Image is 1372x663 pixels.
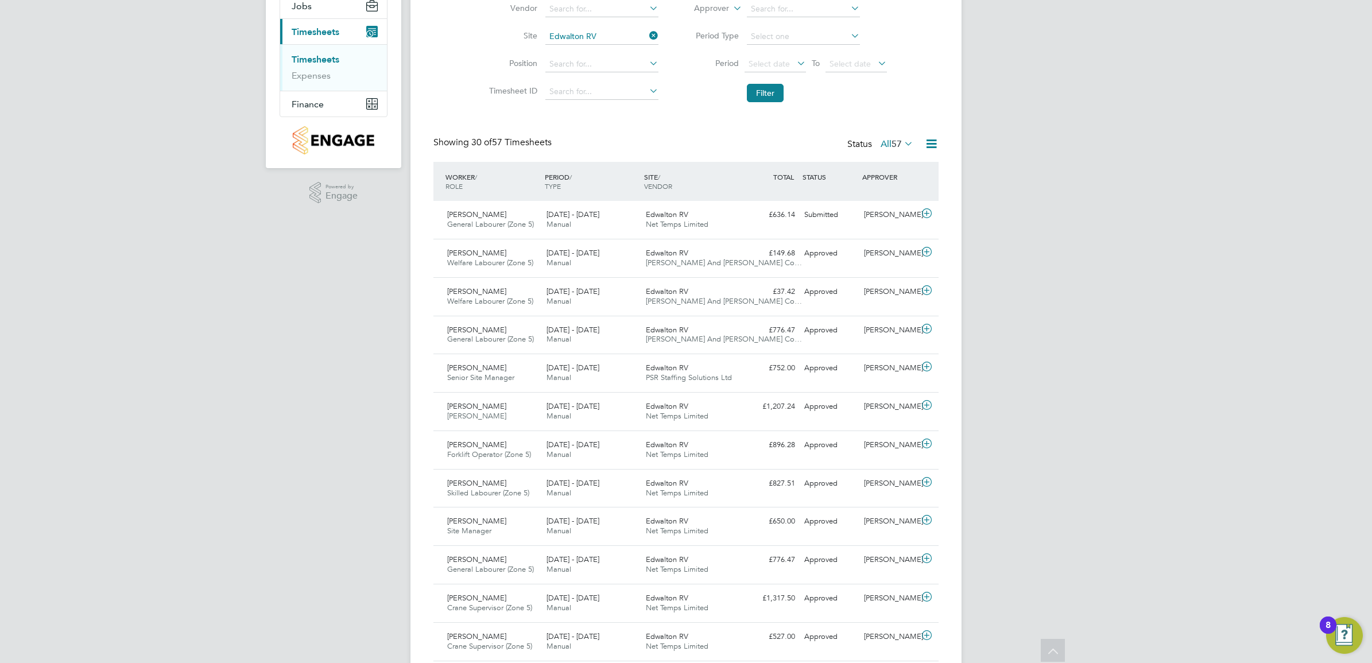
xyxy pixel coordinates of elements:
[646,564,708,574] span: Net Temps Limited
[800,359,859,378] div: Approved
[447,248,506,258] span: [PERSON_NAME]
[447,440,506,449] span: [PERSON_NAME]
[547,516,599,526] span: [DATE] - [DATE]
[1326,625,1331,640] div: 8
[644,181,672,191] span: VENDOR
[646,488,708,498] span: Net Temps Limited
[800,206,859,224] div: Submitted
[859,282,919,301] div: [PERSON_NAME]
[646,296,802,306] span: [PERSON_NAME] And [PERSON_NAME] Co…
[646,373,732,382] span: PSR Staffing Solutions Ltd
[747,29,860,45] input: Select one
[749,59,790,69] span: Select date
[292,70,331,81] a: Expenses
[447,411,506,421] span: [PERSON_NAME]
[859,474,919,493] div: [PERSON_NAME]
[309,182,358,204] a: Powered byEngage
[859,397,919,416] div: [PERSON_NAME]
[740,244,800,263] div: £149.68
[292,26,339,37] span: Timesheets
[646,210,688,219] span: Edwalton RV
[892,138,902,150] span: 57
[547,373,571,382] span: Manual
[447,488,529,498] span: Skilled Labourer (Zone 5)
[486,86,537,96] label: Timesheet ID
[740,206,800,224] div: £636.14
[471,137,552,148] span: 57 Timesheets
[447,641,532,651] span: Crane Supervisor (Zone 5)
[547,210,599,219] span: [DATE] - [DATE]
[447,296,533,306] span: Welfare Labourer (Zone 5)
[740,397,800,416] div: £1,207.24
[447,564,534,574] span: General Labourer (Zone 5)
[486,58,537,68] label: Position
[847,137,916,153] div: Status
[547,325,599,335] span: [DATE] - [DATE]
[830,59,871,69] span: Select date
[545,181,561,191] span: TYPE
[800,589,859,608] div: Approved
[445,181,463,191] span: ROLE
[447,210,506,219] span: [PERSON_NAME]
[547,440,599,449] span: [DATE] - [DATE]
[280,44,387,91] div: Timesheets
[800,397,859,416] div: Approved
[545,84,658,100] input: Search for...
[545,29,658,45] input: Search for...
[447,286,506,296] span: [PERSON_NAME]
[280,19,387,44] button: Timesheets
[325,191,358,201] span: Engage
[646,363,688,373] span: Edwalton RV
[641,166,741,196] div: SITE
[646,641,708,651] span: Net Temps Limited
[569,172,572,181] span: /
[646,401,688,411] span: Edwalton RV
[547,258,571,267] span: Manual
[545,1,658,17] input: Search for...
[447,334,534,344] span: General Labourer (Zone 5)
[677,3,729,14] label: Approver
[486,3,537,13] label: Vendor
[800,512,859,531] div: Approved
[547,248,599,258] span: [DATE] - [DATE]
[547,641,571,651] span: Manual
[646,219,708,229] span: Net Temps Limited
[547,296,571,306] span: Manual
[547,363,599,373] span: [DATE] - [DATE]
[547,401,599,411] span: [DATE] - [DATE]
[447,603,532,612] span: Crane Supervisor (Zone 5)
[486,30,537,41] label: Site
[646,258,802,267] span: [PERSON_NAME] And [PERSON_NAME] Co…
[325,182,358,192] span: Powered by
[447,219,534,229] span: General Labourer (Zone 5)
[740,589,800,608] div: £1,317.50
[443,166,542,196] div: WORKER
[646,593,688,603] span: Edwalton RV
[471,137,492,148] span: 30 of
[547,478,599,488] span: [DATE] - [DATE]
[859,627,919,646] div: [PERSON_NAME]
[547,411,571,421] span: Manual
[859,512,919,531] div: [PERSON_NAME]
[740,282,800,301] div: £37.42
[808,56,823,71] span: To
[646,526,708,536] span: Net Temps Limited
[773,172,794,181] span: TOTAL
[547,334,571,344] span: Manual
[646,440,688,449] span: Edwalton RV
[881,138,913,150] label: All
[547,526,571,536] span: Manual
[547,555,599,564] span: [DATE] - [DATE]
[447,258,533,267] span: Welfare Labourer (Zone 5)
[292,54,339,65] a: Timesheets
[800,627,859,646] div: Approved
[547,449,571,459] span: Manual
[447,363,506,373] span: [PERSON_NAME]
[859,206,919,224] div: [PERSON_NAME]
[547,219,571,229] span: Manual
[646,516,688,526] span: Edwalton RV
[447,373,514,382] span: Senior Site Manager
[658,172,660,181] span: /
[433,137,554,149] div: Showing
[447,526,491,536] span: Site Manager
